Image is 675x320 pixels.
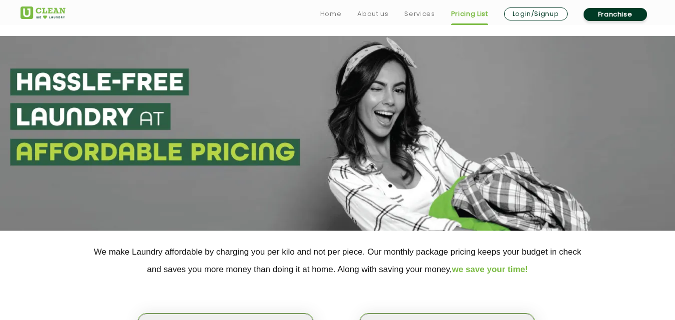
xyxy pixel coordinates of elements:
[584,8,647,21] a: Franchise
[357,8,388,20] a: About us
[504,7,568,20] a: Login/Signup
[320,8,342,20] a: Home
[20,243,655,278] p: We make Laundry affordable by charging you per kilo and not per piece. Our monthly package pricin...
[452,265,528,274] span: we save your time!
[404,8,435,20] a: Services
[451,8,488,20] a: Pricing List
[20,6,65,19] img: UClean Laundry and Dry Cleaning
